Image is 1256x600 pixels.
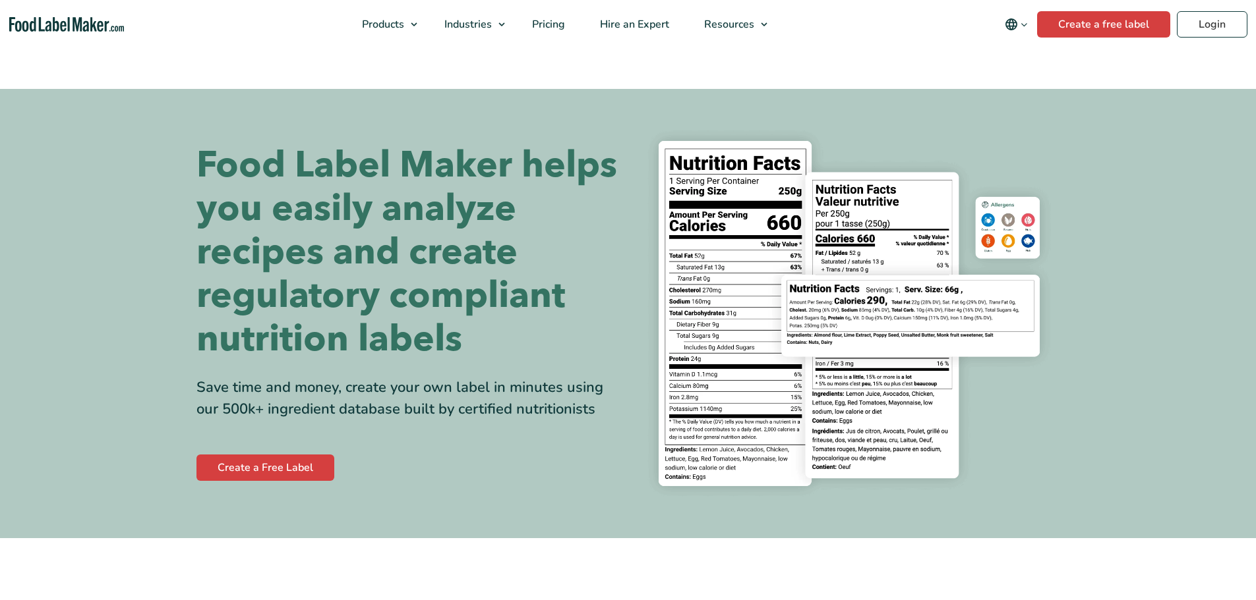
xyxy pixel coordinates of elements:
[440,17,493,32] span: Industries
[358,17,405,32] span: Products
[1177,11,1247,38] a: Login
[996,11,1037,38] button: Change language
[1037,11,1170,38] a: Create a free label
[700,17,756,32] span: Resources
[196,454,334,481] a: Create a Free Label
[596,17,671,32] span: Hire an Expert
[196,144,618,361] h1: Food Label Maker helps you easily analyze recipes and create regulatory compliant nutrition labels
[9,17,125,32] a: Food Label Maker homepage
[196,377,618,420] div: Save time and money, create your own label in minutes using our 500k+ ingredient database built b...
[528,17,566,32] span: Pricing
